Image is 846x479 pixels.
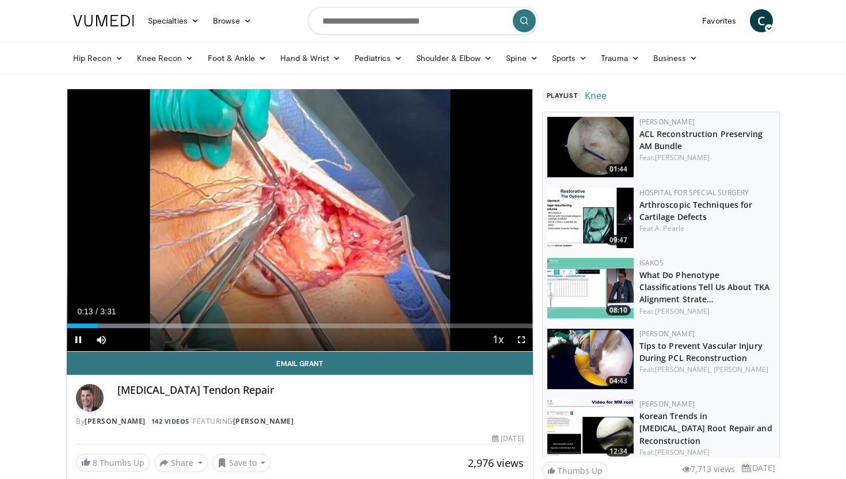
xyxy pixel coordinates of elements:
a: Tips to Prevent Vascular Injury During PCL Reconstruction [639,340,763,363]
a: Hip Recon [66,47,130,70]
h4: [MEDICAL_DATA] Tendon Repair [117,384,524,397]
div: By FEATURING [76,416,524,427]
a: Business [646,47,705,70]
span: 12:34 [606,446,631,457]
a: 09:47 [547,188,634,248]
a: Foot & Ankle [201,47,274,70]
div: [DATE] [492,434,523,444]
a: Spine [499,47,544,70]
div: Feat. [639,447,775,458]
a: 08:10 [547,258,634,318]
li: [DATE] [742,462,775,474]
span: 3:31 [100,307,116,316]
img: Avatar [76,384,104,412]
a: [PERSON_NAME] [655,447,710,457]
a: What Do Phenotype Classifications Tell Us About TKA Alignment Strate… [639,269,769,305]
a: Shoulder & Elbow [409,47,499,70]
img: 7b60eb76-c310-45f1-898b-3f41f4878cd0.150x105_q85_crop-smart_upscale.jpg [547,117,634,177]
a: [PERSON_NAME] [639,329,695,339]
button: Playback Rate [487,328,510,351]
div: Feat. [639,306,775,317]
img: 03ba07b3-c3bf-45ca-b578-43863bbc294b.150x105_q85_crop-smart_upscale.jpg [547,329,634,389]
span: 2,976 views [468,456,524,470]
button: Fullscreen [510,328,533,351]
a: Trauma [594,47,646,70]
button: Pause [67,328,90,351]
a: Specialties [141,9,206,32]
a: Knee [585,89,607,102]
a: Knee Recon [130,47,201,70]
div: Progress Bar [67,324,533,328]
div: Feat. [639,223,775,234]
input: Search topics, interventions [308,7,538,35]
img: e219f541-b456-4cbc-ade1-aa0b59c67291.150x105_q85_crop-smart_upscale.jpg [547,188,634,248]
a: ACL Reconstruction Preserving AM Bundle [639,128,763,151]
span: 04:43 [606,376,631,386]
span: 01:44 [606,164,631,174]
div: Feat. [639,364,775,375]
a: [PERSON_NAME] [655,306,710,316]
a: [PERSON_NAME] [233,416,294,426]
a: ISAKOS [639,258,664,268]
video-js: Video Player [67,89,533,352]
a: 142 Videos [147,416,193,426]
a: [PERSON_NAME], [655,364,711,374]
button: Mute [90,328,113,351]
span: 8 [93,457,97,468]
a: Hand & Wrist [273,47,348,70]
span: 08:10 [606,305,631,315]
a: [PERSON_NAME] [639,117,695,127]
a: Korean Trends in [MEDICAL_DATA] Root Repair and Reconstruction [639,410,772,446]
a: [PERSON_NAME] [85,416,146,426]
div: Feat. [639,153,775,163]
li: 7,713 views [683,463,735,476]
img: VuMedi Logo [73,15,134,26]
img: 5b6cf72d-b1b3-4a5e-b48f-095f98c65f63.150x105_q85_crop-smart_upscale.jpg [547,258,634,318]
a: [PERSON_NAME] [639,399,695,409]
a: Favorites [695,9,743,32]
a: C [750,9,773,32]
button: Save to [212,454,271,472]
a: 01:44 [547,117,634,177]
a: [PERSON_NAME] [655,153,710,162]
span: Playlist [542,90,582,101]
a: 12:34 [547,399,634,459]
a: Sports [545,47,595,70]
a: 8 Thumbs Up [76,454,150,472]
a: Arthroscopic Techniques for Cartilage Defects [639,199,753,222]
a: 04:43 [547,329,634,389]
img: 82f01733-ef7d-4ce7-8005-5c7f6b28c860.150x105_q85_crop-smart_upscale.jpg [547,399,634,459]
a: Browse [206,9,259,32]
span: / [96,307,98,316]
a: Pediatrics [348,47,409,70]
a: [PERSON_NAME] [714,364,768,374]
span: 0:13 [77,307,93,316]
a: Email Grant [67,352,533,375]
button: Share [154,454,208,472]
span: 09:47 [606,235,631,245]
a: Hospital for Special Surgery [639,188,749,197]
a: A. Pearle [655,223,684,233]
